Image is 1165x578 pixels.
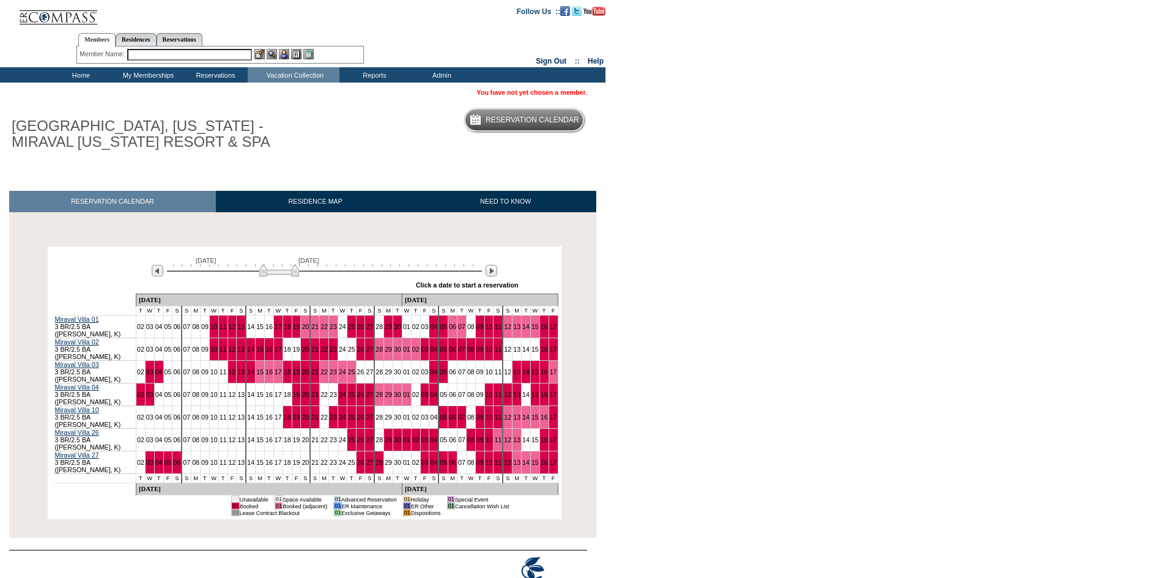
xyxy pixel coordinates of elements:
[265,346,273,353] a: 16
[247,391,254,398] a: 14
[284,391,291,398] a: 18
[293,368,300,376] a: 19
[183,323,190,330] a: 07
[494,346,501,353] a: 11
[256,391,264,398] a: 15
[146,368,153,376] a: 03
[229,346,236,353] a: 12
[440,436,447,443] a: 05
[279,49,289,59] img: Impersonate
[247,436,254,443] a: 14
[267,49,277,59] img: View
[210,436,218,443] a: 10
[284,346,291,353] a: 18
[201,391,209,398] a: 09
[476,323,484,330] a: 09
[311,323,319,330] a: 21
[348,368,355,376] a: 25
[55,429,99,436] a: Miraval Villa 26
[320,413,328,421] a: 22
[55,316,99,323] a: Miraval Villa 01
[348,413,355,421] a: 25
[146,346,153,353] a: 03
[210,413,218,421] a: 10
[330,323,337,330] a: 23
[265,323,273,330] a: 16
[229,413,236,421] a: 12
[173,413,180,421] a: 06
[458,391,465,398] a: 07
[504,346,511,353] a: 12
[403,323,410,330] a: 01
[531,391,539,398] a: 15
[237,323,245,330] a: 13
[146,323,153,330] a: 03
[330,413,337,421] a: 23
[494,368,501,376] a: 11
[247,346,254,353] a: 14
[247,368,254,376] a: 14
[394,413,401,421] a: 30
[165,346,172,353] a: 05
[449,436,456,443] a: 06
[467,368,475,376] a: 08
[320,436,328,443] a: 22
[366,413,373,421] a: 27
[440,391,447,398] a: 05
[366,346,373,353] a: 27
[476,413,484,421] a: 09
[201,323,209,330] a: 09
[173,436,180,443] a: 06
[385,413,392,421] a: 29
[220,391,227,398] a: 11
[494,391,501,398] a: 11
[522,413,530,421] a: 14
[458,436,465,443] a: 07
[550,413,557,421] a: 17
[550,323,557,330] a: 17
[201,413,209,421] a: 09
[157,33,202,46] a: Reservations
[403,391,410,398] a: 01
[192,391,199,398] a: 08
[301,323,309,330] a: 20
[311,346,319,353] a: 21
[348,323,355,330] a: 25
[430,413,437,421] a: 04
[210,346,218,353] a: 10
[320,368,328,376] a: 22
[357,368,364,376] a: 26
[572,7,582,14] a: Follow us on Twitter
[430,391,437,398] a: 04
[357,346,364,353] a: 26
[357,391,364,398] a: 26
[403,413,410,421] a: 01
[467,323,475,330] a: 08
[320,323,328,330] a: 22
[412,346,420,353] a: 02
[394,346,401,353] a: 30
[366,391,373,398] a: 27
[348,346,355,353] a: 25
[430,436,437,443] a: 04
[247,413,254,421] a: 14
[152,265,163,276] img: Previous
[421,391,429,398] a: 03
[201,368,209,376] a: 09
[55,361,99,368] a: Miraval Villa 03
[467,413,475,421] a: 08
[339,67,407,83] td: Reports
[560,7,570,14] a: Become our fan on Facebook
[394,391,401,398] a: 30
[293,436,300,443] a: 19
[301,413,309,421] a: 20
[155,436,163,443] a: 04
[339,413,346,421] a: 24
[486,265,497,276] img: Next
[449,346,456,353] a: 06
[449,391,456,398] a: 06
[192,346,199,353] a: 08
[116,33,157,46] a: Residences
[311,413,319,421] a: 21
[165,436,172,443] a: 05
